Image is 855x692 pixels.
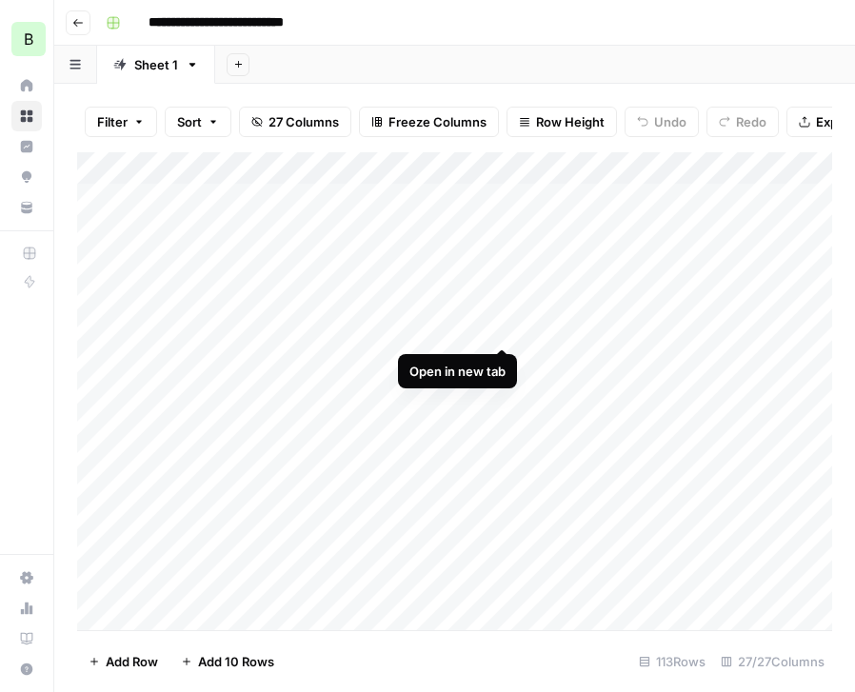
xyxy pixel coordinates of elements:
span: Undo [654,112,686,131]
button: Help + Support [11,654,42,684]
button: Add Row [77,646,169,677]
span: 27 Columns [268,112,339,131]
a: Settings [11,563,42,593]
button: Undo [625,107,699,137]
div: 113 Rows [631,646,713,677]
button: Freeze Columns [359,107,499,137]
span: Filter [97,112,128,131]
span: Redo [736,112,766,131]
a: Your Data [11,192,42,223]
button: Filter [85,107,157,137]
span: Add Row [106,652,158,671]
a: Browse [11,101,42,131]
span: Sort [177,112,202,131]
a: Insights [11,131,42,162]
span: Freeze Columns [388,112,487,131]
a: Sheet 1 [97,46,215,84]
a: Opportunities [11,162,42,192]
button: Workspace: Blindspot [11,15,42,63]
div: Sheet 1 [134,55,178,74]
span: Row Height [536,112,605,131]
button: Add 10 Rows [169,646,286,677]
a: Usage [11,593,42,623]
div: Open in new tab [409,362,506,381]
div: 27/27 Columns [713,646,832,677]
span: Add 10 Rows [198,652,274,671]
a: Learning Hub [11,623,42,654]
span: B [24,28,33,50]
button: Row Height [507,107,617,137]
a: Home [11,70,42,101]
button: Redo [706,107,779,137]
button: Sort [165,107,231,137]
button: 27 Columns [239,107,351,137]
